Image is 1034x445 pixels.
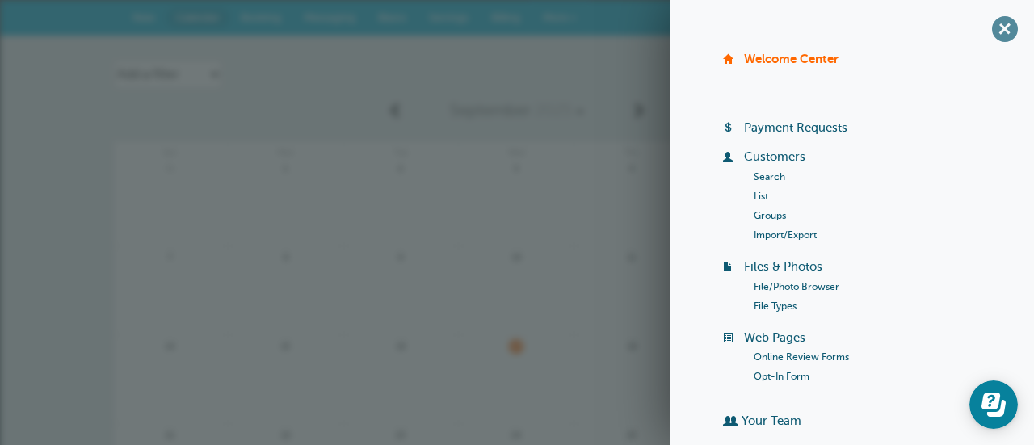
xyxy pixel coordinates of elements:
span: Blasts [378,11,406,23]
a: Your Team [742,414,801,427]
a: File/Photo Browser [754,281,839,292]
span: + [986,10,1023,47]
span: September [450,101,531,120]
a: Online Review Forms [754,351,849,363]
span: 22 [279,428,293,440]
iframe: Resource center [969,380,1018,429]
span: Booking [241,11,281,23]
span: 18 [624,339,639,351]
span: 31 [163,162,178,174]
span: 16 [393,339,408,351]
span: 14 [163,339,178,351]
span: Thu [574,141,689,157]
span: 23 [393,428,408,440]
a: Welcome Center [744,52,839,65]
span: 4 [624,162,639,174]
a: Customers [744,150,805,163]
a: Web Pages [744,331,805,344]
span: 9 [393,250,408,262]
span: 25 [624,428,639,440]
span: Settings [429,11,469,23]
a: September 2025 [413,93,621,128]
span: Messaging [304,11,355,23]
a: Calendar [166,7,229,28]
span: Billing [491,11,520,23]
span: Sun [113,141,228,157]
a: List [754,191,768,202]
span: More [543,11,568,23]
a: Search [754,171,785,183]
span: Calendar [176,11,220,23]
span: 1 [279,162,293,174]
span: New [132,11,155,23]
span: 3 [509,162,523,174]
span: 7 [163,250,178,262]
span: 8 [279,250,293,262]
a: Import/Export [754,229,817,241]
a: Groups [754,210,786,221]
span: 2 [393,162,408,174]
span: 10 [509,250,523,262]
span: Wed [459,141,574,157]
a: Payment Requests [744,121,847,134]
span: Mon [229,141,343,157]
span: 17 [509,339,523,351]
span: 2025 [535,101,572,120]
span: 11 [624,250,639,262]
a: File Types [754,300,797,312]
span: 24 [509,428,523,440]
a: Files & Photos [744,260,822,273]
span: 15 [279,339,293,351]
span: Tue [344,141,459,157]
span: 21 [163,428,178,440]
a: Opt-In Form [754,371,809,382]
